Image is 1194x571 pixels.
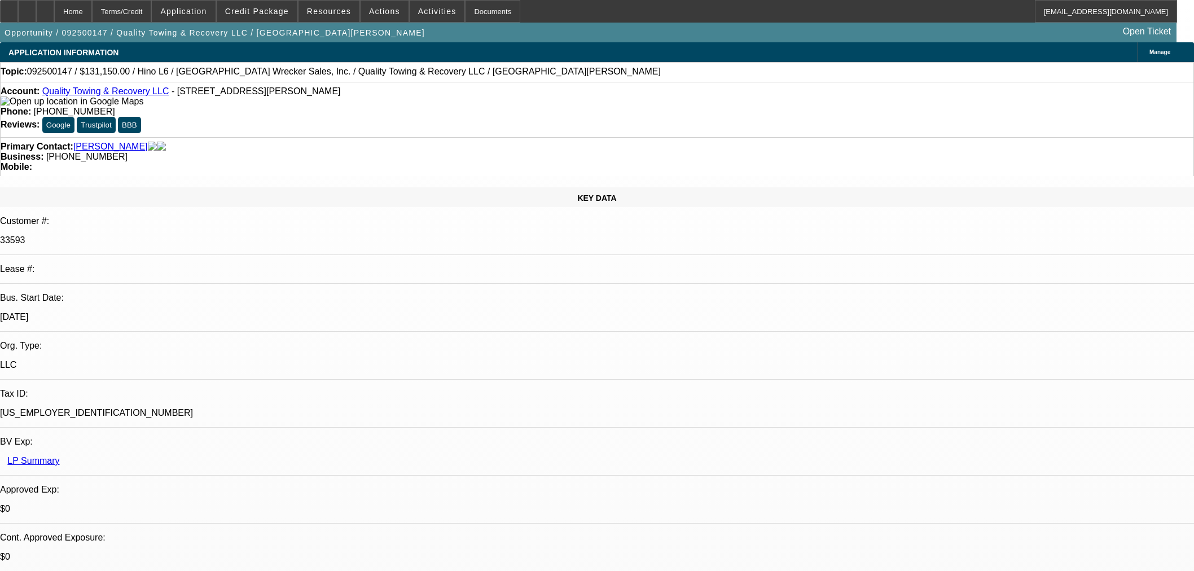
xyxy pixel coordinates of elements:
[42,117,74,133] button: Google
[172,86,341,96] span: - [STREET_ADDRESS][PERSON_NAME]
[410,1,465,22] button: Activities
[577,194,616,203] span: KEY DATA
[1,67,27,77] strong: Topic:
[1,107,31,116] strong: Phone:
[148,142,157,152] img: facebook-icon.png
[8,48,118,57] span: APPLICATION INFORMATION
[1149,49,1170,55] span: Manage
[1,162,32,172] strong: Mobile:
[1118,22,1175,41] a: Open Ticket
[1,86,39,96] strong: Account:
[369,7,400,16] span: Actions
[42,86,169,96] a: Quality Towing & Recovery LLC
[27,67,661,77] span: 092500147 / $131,150.00 / Hino L6 / [GEOGRAPHIC_DATA] Wrecker Sales, Inc. / Quality Towing & Reco...
[1,152,43,161] strong: Business:
[418,7,456,16] span: Activities
[225,7,289,16] span: Credit Package
[7,456,59,465] a: LP Summary
[46,152,128,161] span: [PHONE_NUMBER]
[118,117,141,133] button: BBB
[1,96,143,106] a: View Google Maps
[361,1,409,22] button: Actions
[77,117,115,133] button: Trustpilot
[307,7,351,16] span: Resources
[1,120,39,129] strong: Reviews:
[1,142,73,152] strong: Primary Contact:
[34,107,115,116] span: [PHONE_NUMBER]
[157,142,166,152] img: linkedin-icon.png
[5,28,425,37] span: Opportunity / 092500147 / Quality Towing & Recovery LLC / [GEOGRAPHIC_DATA][PERSON_NAME]
[298,1,359,22] button: Resources
[73,142,148,152] a: [PERSON_NAME]
[217,1,297,22] button: Credit Package
[1,96,143,107] img: Open up location in Google Maps
[160,7,207,16] span: Application
[152,1,215,22] button: Application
